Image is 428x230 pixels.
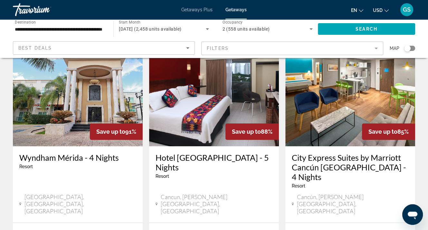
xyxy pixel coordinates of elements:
[232,128,261,135] span: Save up to
[156,153,272,172] a: Hotel [GEOGRAPHIC_DATA] - 5 Nights
[390,44,399,53] span: Map
[318,23,415,35] button: Search
[18,45,52,51] span: Best Deals
[119,26,181,32] span: [DATE] (2,458 units available)
[15,20,36,24] span: Destination
[351,5,363,15] button: Change language
[362,123,415,140] div: 85%
[285,43,415,146] img: F873I01X.jpg
[90,123,143,140] div: 91%
[351,8,357,13] span: en
[356,26,377,32] span: Search
[223,26,270,32] span: 2 (558 units available)
[225,123,279,140] div: 88%
[402,204,423,225] iframe: Button to launch messaging window
[24,193,136,215] span: [GEOGRAPHIC_DATA], [GEOGRAPHIC_DATA], [GEOGRAPHIC_DATA]
[373,8,383,13] span: USD
[225,7,247,12] a: Getaways
[19,153,136,162] a: Wyndham Mérida - 4 Nights
[403,6,411,13] span: GS
[201,41,383,55] button: Filter
[368,128,397,135] span: Save up to
[149,43,279,146] img: DY40I01X.jpg
[96,128,125,135] span: Save up to
[292,153,409,182] a: City Express Suites by Marriott Cancún [GEOGRAPHIC_DATA] - 4 Nights
[373,5,389,15] button: Change currency
[161,193,272,215] span: Cancun, [PERSON_NAME][GEOGRAPHIC_DATA], [GEOGRAPHIC_DATA]
[181,7,213,12] a: Getaways Plus
[18,44,189,52] mat-select: Sort by
[119,20,140,24] span: Start Month
[292,183,305,188] span: Resort
[156,174,169,179] span: Resort
[13,43,143,146] img: DA34E01X.jpg
[13,1,77,18] a: Travorium
[398,3,415,16] button: User Menu
[297,193,409,215] span: Cancún, [PERSON_NAME][GEOGRAPHIC_DATA], [GEOGRAPHIC_DATA]
[223,20,243,24] span: Occupancy
[19,164,33,169] span: Resort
